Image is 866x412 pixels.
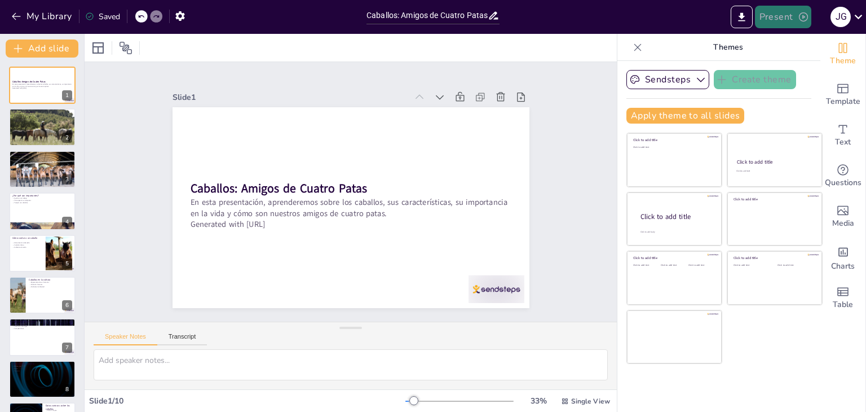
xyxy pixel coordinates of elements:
div: Change the overall theme [820,34,865,74]
p: Tipos de caballos [12,152,72,156]
p: Características únicas [12,157,72,160]
div: J G [830,7,851,27]
span: Text [835,136,851,148]
p: Símbolos de libertad [29,286,72,288]
p: Dormir de pie [46,410,72,412]
p: Ayuda en el trabajo [12,198,72,200]
button: Create theme [714,70,796,89]
span: Charts [831,260,855,273]
p: Equitación [12,365,72,367]
div: Add images, graphics, shapes or video [820,196,865,237]
p: Películas famosas [29,283,72,286]
button: Apply theme to all slides [626,108,744,124]
p: Ambiente cómodo [12,246,42,248]
p: En esta presentación, aprenderemos sobre los caballos, sus características, su importancia en la ... [188,132,507,221]
p: Generated with [URL] [12,87,72,90]
p: Themes [647,34,809,61]
div: 8 [62,384,72,395]
p: ¿Qué son los caballos? [12,111,72,114]
div: Click to add title [734,256,814,260]
p: Participación en deportes [12,200,72,202]
p: Cómo cuidar a un caballo [12,236,42,240]
button: Transcript [157,333,207,345]
div: Click to add title [633,256,714,260]
p: Caballos en la cultura [29,278,72,282]
p: Alimentación adecuada [12,242,42,244]
div: Add text boxes [820,115,865,156]
div: 33 % [525,396,552,406]
span: Questions [825,177,861,189]
p: En esta presentación, aprenderemos sobre los caballos, sus características, su importancia en la ... [12,84,72,87]
div: Add ready made slides [820,74,865,115]
p: Salto [12,367,72,370]
span: Single View [571,397,610,406]
p: Generated with [URL] [185,121,502,199]
div: Add a table [820,278,865,318]
div: 7 [9,318,76,356]
div: 4 [62,217,72,227]
div: Click to add text [734,264,769,267]
button: Add slide [6,40,78,58]
div: 5 [9,235,76,272]
div: Click to add title [640,212,713,221]
div: 5 [62,258,72,269]
span: Theme [830,55,856,67]
div: Click to add title [734,197,814,201]
p: Montar a caballo [12,323,72,326]
input: Insert title [366,7,488,24]
div: 3 [62,174,72,185]
p: Animales veloces [12,116,72,118]
div: 1 [9,67,76,104]
p: Terapia con caballos [12,201,72,204]
div: Click to add title [737,159,812,165]
span: Table [833,299,853,311]
div: 6 [9,277,76,314]
div: 7 [62,343,72,353]
div: Layout [89,39,107,57]
span: Template [826,95,860,108]
div: Click to add text [633,146,714,149]
strong: Caballos: Amigos de Cuatro Patas [334,154,510,207]
div: 4 [9,192,76,230]
p: Actividades con caballos [12,321,72,324]
div: 2 [9,108,76,146]
div: 6 [62,300,72,310]
div: Click to add text [661,264,686,267]
div: Click to add text [777,264,813,267]
span: Media [832,217,854,230]
div: 8 [9,361,76,398]
strong: Caballos: Amigos de Cuatro Patas [12,80,45,83]
div: Slide 1 / 10 [89,396,405,406]
div: Click to add text [633,264,659,267]
button: Present [755,6,811,28]
p: Versatilidad [12,160,72,162]
button: My Library [8,7,77,25]
p: Razas de caballos [12,155,72,157]
div: Click to add body [640,230,712,233]
p: Caballos en el deporte [12,362,72,366]
div: Get real-time input from your audience [820,156,865,196]
button: Sendsteps [626,70,709,89]
button: Speaker Notes [94,333,157,345]
div: Add charts and graphs [820,237,865,278]
div: 3 [9,151,76,188]
p: Cuidado diario [12,244,42,246]
p: Carreras [12,370,72,372]
div: Click to add text [688,264,714,267]
button: J G [830,6,851,28]
p: Competiciones [12,327,72,330]
div: Slide 1 [314,242,546,302]
p: Inteligencia de los caballos [12,117,72,120]
p: ¿Por qué son importantes? [12,194,72,198]
p: Caballos como compañeros [12,113,72,116]
p: Datos curiosos sobre los caballos [46,404,72,410]
p: Socialización [12,120,72,122]
p: Paseos en carruajes [12,326,72,328]
div: Click to add title [633,138,714,142]
div: 2 [62,133,72,143]
p: Representación en historias [29,282,72,284]
div: Saved [85,11,120,22]
div: 1 [62,90,72,100]
div: Click to add text [736,170,811,173]
button: Export to PowerPoint [731,6,753,28]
